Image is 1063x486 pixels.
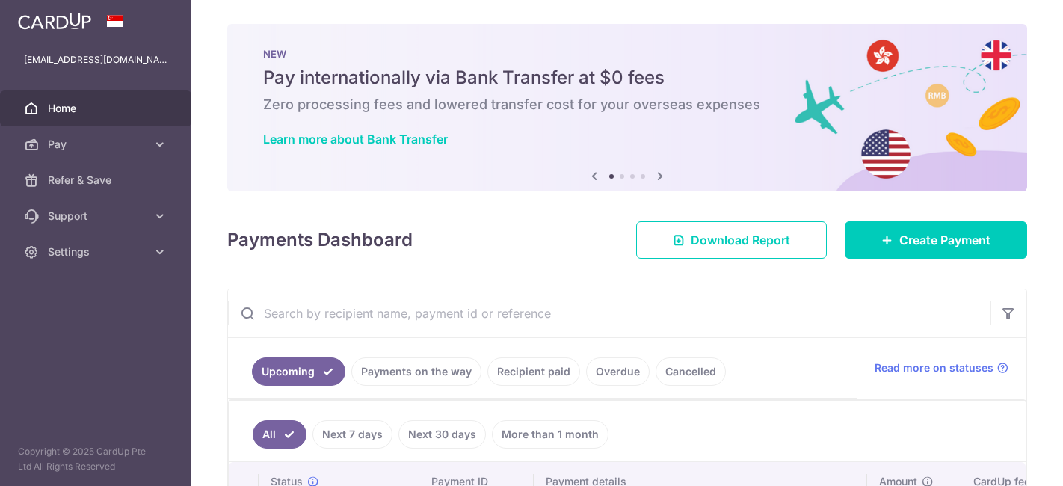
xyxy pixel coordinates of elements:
p: NEW [263,48,991,60]
a: All [253,420,306,449]
a: Create Payment [845,221,1027,259]
a: Next 7 days [312,420,392,449]
input: Search by recipient name, payment id or reference [228,289,990,337]
span: Download Report [691,231,790,249]
a: Cancelled [656,357,726,386]
a: More than 1 month [492,420,608,449]
a: Payments on the way [351,357,481,386]
h4: Payments Dashboard [227,227,413,253]
a: Read more on statuses [875,360,1008,375]
a: Overdue [586,357,650,386]
img: CardUp [18,12,91,30]
h5: Pay internationally via Bank Transfer at $0 fees [263,66,991,90]
a: Recipient paid [487,357,580,386]
span: Read more on statuses [875,360,993,375]
a: Next 30 days [398,420,486,449]
img: Bank transfer banner [227,24,1027,191]
a: Upcoming [252,357,345,386]
span: Create Payment [899,231,990,249]
a: Learn more about Bank Transfer [263,132,448,147]
span: Support [48,209,147,224]
span: Home [48,101,147,116]
span: Pay [48,137,147,152]
h6: Zero processing fees and lowered transfer cost for your overseas expenses [263,96,991,114]
span: Refer & Save [48,173,147,188]
p: [EMAIL_ADDRESS][DOMAIN_NAME] [24,52,167,67]
a: Download Report [636,221,827,259]
span: Settings [48,244,147,259]
iframe: Opens a widget where you can find more information [967,441,1048,479]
